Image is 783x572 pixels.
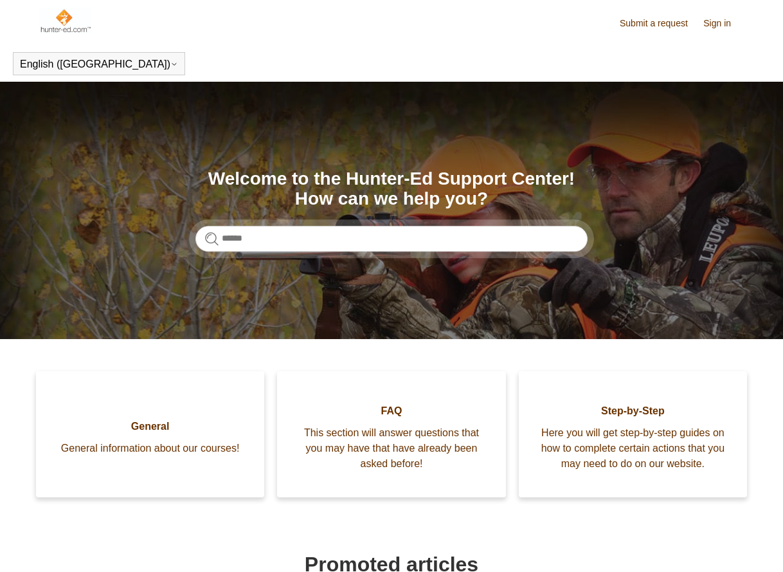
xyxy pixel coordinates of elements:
img: Hunter-Ed Help Center home page [39,8,91,33]
a: Sign in [703,17,744,30]
input: Search [195,226,588,252]
span: Here you will get step-by-step guides on how to complete certain actions that you may need to do ... [538,425,728,472]
button: English ([GEOGRAPHIC_DATA]) [20,59,178,70]
a: Step-by-Step Here you will get step-by-step guides on how to complete certain actions that you ma... [519,371,747,497]
a: FAQ This section will answer questions that you may have that have already been asked before! [277,371,505,497]
span: General information about our courses! [55,441,245,456]
span: This section will answer questions that you may have that have already been asked before! [296,425,486,472]
a: Submit a request [620,17,701,30]
h1: Welcome to the Hunter-Ed Support Center! How can we help you? [195,169,588,209]
span: Step-by-Step [538,403,728,419]
a: General General information about our courses! [36,371,264,497]
span: General [55,419,245,434]
span: FAQ [296,403,486,419]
